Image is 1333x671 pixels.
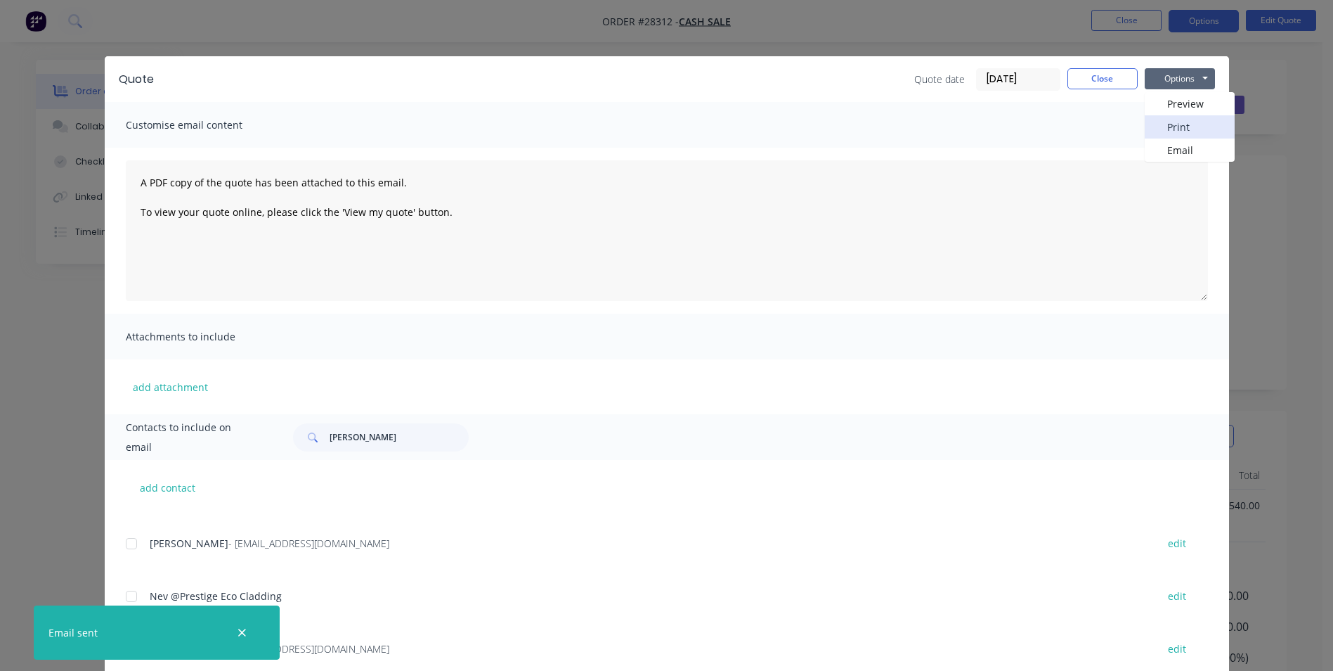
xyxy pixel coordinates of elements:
span: Customise email content [126,115,280,135]
button: Print [1145,115,1235,139]
textarea: A PDF copy of the quote has been attached to this email. To view your quote online, please click ... [126,160,1208,301]
button: edit [1159,587,1195,606]
button: edit [1159,639,1195,658]
span: - [EMAIL_ADDRESS][DOMAIN_NAME] [228,537,389,550]
button: add attachment [126,376,215,397]
input: Search... [330,423,469,452]
button: Email [1145,139,1235,162]
div: Quote [119,71,154,88]
span: Contacts to include on email [126,418,259,457]
span: Quote date [914,72,965,87]
span: - [EMAIL_ADDRESS][DOMAIN_NAME] [228,642,389,656]
button: Preview [1145,92,1235,115]
button: edit [1159,534,1195,553]
span: Attachments to include [126,327,280,347]
span: [PERSON_NAME] [150,537,228,550]
span: Nev @Prestige Eco Cladding [150,589,282,603]
div: Email sent [48,625,98,640]
button: Options [1145,68,1215,89]
button: Close [1067,68,1138,89]
button: add contact [126,477,210,498]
